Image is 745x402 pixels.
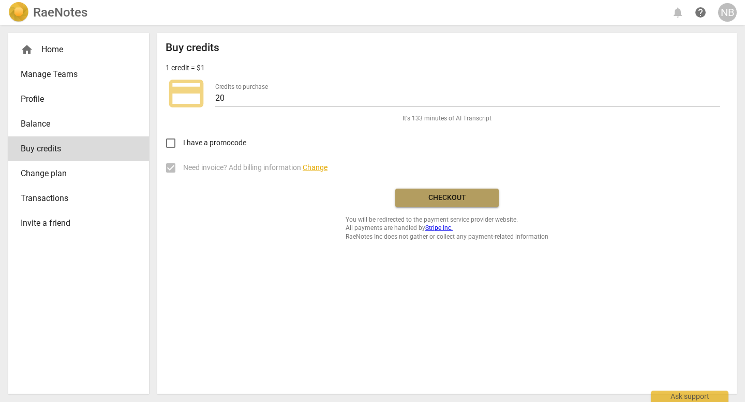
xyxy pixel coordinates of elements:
[215,84,268,90] label: Credits to purchase
[8,2,87,23] a: LogoRaeNotes
[166,63,205,73] p: 1 credit = $1
[718,3,737,22] button: NB
[691,3,710,22] a: Help
[8,211,149,236] a: Invite a friend
[21,192,128,205] span: Transactions
[183,137,246,148] span: I have a promocode
[21,217,128,229] span: Invite a friend
[404,193,490,203] span: Checkout
[21,143,128,155] span: Buy credits
[8,62,149,87] a: Manage Teams
[8,87,149,112] a: Profile
[8,186,149,211] a: Transactions
[651,391,728,402] div: Ask support
[425,224,453,231] a: Stripe Inc.
[8,136,149,161] a: Buy credits
[183,162,327,173] span: Need invoice? Add billing information
[395,189,499,207] button: Checkout
[166,73,207,114] span: credit_card
[21,118,128,130] span: Balance
[21,43,33,56] span: home
[694,6,707,19] span: help
[166,41,219,54] h2: Buy credits
[21,167,128,180] span: Change plan
[21,68,128,81] span: Manage Teams
[303,163,327,172] span: Change
[8,161,149,186] a: Change plan
[33,5,87,20] h2: RaeNotes
[346,215,548,241] span: You will be redirected to the payment service provider website. All payments are handled by RaeNo...
[8,2,29,23] img: Logo
[21,93,128,105] span: Profile
[8,112,149,136] a: Balance
[403,114,491,123] span: It's 133 minutes of AI Transcript
[8,37,149,62] div: Home
[21,43,128,56] div: Home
